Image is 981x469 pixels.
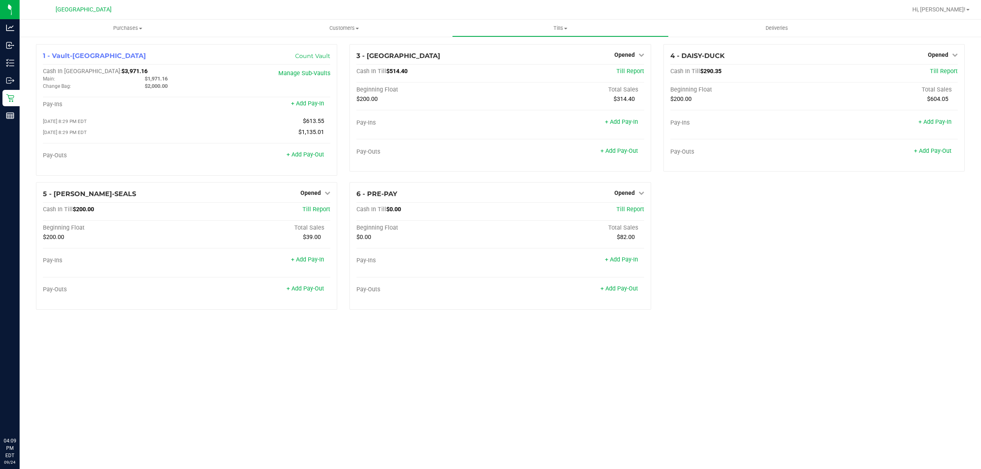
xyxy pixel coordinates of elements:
span: Main: [43,76,55,82]
span: Cash In Till [670,68,700,75]
span: $200.00 [73,206,94,213]
div: Total Sales [500,224,644,232]
div: Pay-Ins [356,257,500,264]
a: Purchases [20,20,236,37]
span: Cash In Till [356,68,386,75]
a: + Add Pay-In [291,100,324,107]
span: Opened [300,190,321,196]
span: Deliveries [755,25,799,32]
a: + Add Pay-In [605,256,638,263]
a: Till Report [616,68,644,75]
a: Till Report [616,206,644,213]
div: Beginning Float [43,224,187,232]
span: 6 - PRE-PAY [356,190,397,198]
span: Change Bag: [43,83,71,89]
span: Tills [452,25,668,32]
div: Pay-Outs [43,286,187,293]
span: $613.55 [303,118,324,125]
span: $200.00 [43,234,64,241]
span: 4 - DAISY-DUCK [670,52,725,60]
span: Cash In Till [356,206,386,213]
p: 09/24 [4,459,16,465]
span: $3,971.16 [121,68,148,75]
span: $1,971.16 [145,76,168,82]
a: + Add Pay-Out [287,285,324,292]
span: Opened [614,190,635,196]
span: $39.00 [303,234,321,241]
a: + Add Pay-Out [600,285,638,292]
span: $1,135.01 [298,129,324,136]
span: $200.00 [356,96,378,103]
a: Deliveries [669,20,885,37]
div: Pay-Ins [670,119,814,127]
span: Opened [614,51,635,58]
inline-svg: Analytics [6,24,14,32]
span: $514.40 [386,68,408,75]
inline-svg: Outbound [6,76,14,85]
span: [DATE] 8:29 PM EDT [43,118,87,124]
span: $82.00 [617,234,635,241]
inline-svg: Reports [6,112,14,120]
span: 5 - [PERSON_NAME]-SEALS [43,190,136,198]
span: $200.00 [670,96,692,103]
div: Pay-Ins [356,119,500,127]
span: Opened [928,51,948,58]
span: $314.40 [614,96,635,103]
span: Cash In [GEOGRAPHIC_DATA]: [43,68,121,75]
a: Tills [452,20,668,37]
div: Beginning Float [356,224,500,232]
inline-svg: Inbound [6,41,14,49]
a: Till Report [930,68,958,75]
div: Total Sales [500,86,644,94]
a: + Add Pay-In [918,118,952,125]
span: 1 - Vault-[GEOGRAPHIC_DATA] [43,52,146,60]
a: + Add Pay-Out [287,151,324,158]
span: Purchases [20,25,236,32]
span: $290.35 [700,68,721,75]
span: Cash In Till [43,206,73,213]
div: Pay-Outs [356,148,500,156]
div: Pay-Outs [43,152,187,159]
div: Beginning Float [670,86,814,94]
a: Till Report [302,206,330,213]
a: + Add Pay-Out [600,147,638,154]
div: Pay-Ins [43,257,187,264]
div: Pay-Ins [43,101,187,108]
span: $0.00 [386,206,401,213]
span: Customers [236,25,452,32]
span: [GEOGRAPHIC_DATA] [56,6,112,13]
a: Count Vault [295,52,330,60]
p: 04:09 PM EDT [4,437,16,459]
span: $2,000.00 [145,83,168,89]
span: 3 - [GEOGRAPHIC_DATA] [356,52,440,60]
div: Pay-Outs [356,286,500,293]
iframe: Resource center [8,404,33,428]
inline-svg: Retail [6,94,14,102]
a: + Add Pay-Out [914,147,952,154]
span: $604.05 [927,96,948,103]
span: $0.00 [356,234,371,241]
a: + Add Pay-In [291,256,324,263]
div: Beginning Float [356,86,500,94]
a: Manage Sub-Vaults [278,70,330,77]
a: + Add Pay-In [605,118,638,125]
div: Total Sales [814,86,958,94]
div: Total Sales [187,224,331,232]
span: Hi, [PERSON_NAME]! [912,6,965,13]
div: Pay-Outs [670,148,814,156]
inline-svg: Inventory [6,59,14,67]
span: [DATE] 8:29 PM EDT [43,130,87,135]
a: Customers [236,20,452,37]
